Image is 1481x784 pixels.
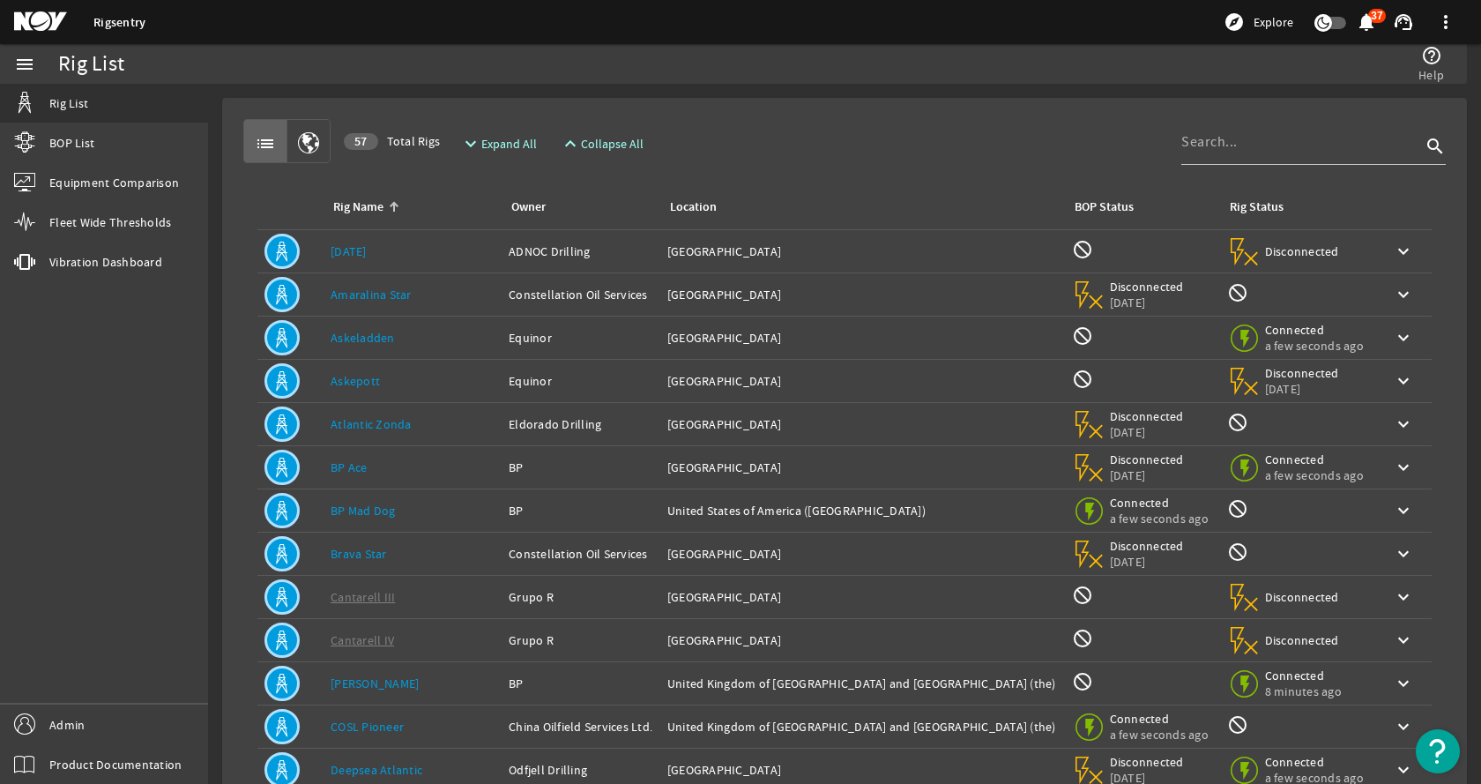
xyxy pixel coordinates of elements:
span: Disconnected [1110,538,1185,554]
a: Deepsea Atlantic [331,762,422,778]
a: Askeladden [331,330,395,346]
a: Cantarell IV [331,632,394,648]
span: Explore [1254,13,1293,31]
mat-icon: BOP Monitoring not available for this rig [1072,325,1093,347]
mat-icon: keyboard_arrow_down [1393,284,1414,305]
span: Disconnected [1265,632,1340,648]
div: Constellation Oil Services [509,286,653,303]
span: [DATE] [1110,554,1185,570]
div: Owner [509,198,646,217]
i: search [1425,136,1446,157]
mat-icon: BOP Monitoring not available for this rig [1072,239,1093,260]
span: Connected [1265,452,1364,467]
div: Rig List [58,56,124,73]
mat-icon: Rig Monitoring not available for this rig [1227,498,1248,519]
mat-icon: keyboard_arrow_down [1393,241,1414,262]
span: BOP List [49,134,94,152]
mat-icon: keyboard_arrow_down [1393,759,1414,780]
span: 8 minutes ago [1265,683,1342,699]
mat-icon: keyboard_arrow_down [1393,630,1414,651]
div: [GEOGRAPHIC_DATA] [667,243,1058,260]
div: [GEOGRAPHIC_DATA] [667,286,1058,303]
div: [GEOGRAPHIC_DATA] [667,459,1058,476]
mat-icon: explore [1224,11,1245,33]
div: ADNOC Drilling [509,243,653,260]
mat-icon: keyboard_arrow_down [1393,543,1414,564]
div: [GEOGRAPHIC_DATA] [667,545,1058,563]
div: [GEOGRAPHIC_DATA] [667,588,1058,606]
mat-icon: BOP Monitoring not available for this rig [1072,671,1093,692]
a: [PERSON_NAME] [331,676,419,691]
a: Askepott [331,373,380,389]
a: [DATE] [331,243,367,259]
span: Disconnected [1110,279,1185,295]
mat-icon: support_agent [1393,11,1414,33]
mat-icon: keyboard_arrow_down [1393,586,1414,608]
button: Expand All [453,128,544,160]
span: Disconnected [1265,365,1340,381]
div: BP [509,675,653,692]
span: [DATE] [1265,381,1340,397]
mat-icon: keyboard_arrow_down [1393,500,1414,521]
div: Equinor [509,329,653,347]
button: Open Resource Center [1416,729,1460,773]
span: Disconnected [1265,589,1340,605]
div: Rig Name [331,198,487,217]
mat-icon: keyboard_arrow_down [1393,370,1414,392]
div: Constellation Oil Services [509,545,653,563]
mat-icon: help_outline [1421,45,1442,66]
span: Equipment Comparison [49,174,179,191]
mat-icon: BOP Monitoring not available for this rig [1072,369,1093,390]
div: Grupo R [509,631,653,649]
div: [GEOGRAPHIC_DATA] [667,329,1058,347]
mat-icon: Rig Monitoring not available for this rig [1227,714,1248,735]
mat-icon: menu [14,54,35,75]
span: Connected [1265,668,1342,683]
mat-icon: Rig Monitoring not available for this rig [1227,412,1248,433]
div: Rig Name [333,198,383,217]
mat-icon: keyboard_arrow_down [1393,327,1414,348]
div: United Kingdom of [GEOGRAPHIC_DATA] and [GEOGRAPHIC_DATA] (the) [667,675,1058,692]
mat-icon: keyboard_arrow_down [1393,716,1414,737]
div: Grupo R [509,588,653,606]
a: Rigsentry [93,14,145,31]
div: [GEOGRAPHIC_DATA] [667,415,1058,433]
div: Location [667,198,1051,217]
button: Collapse All [553,128,651,160]
mat-icon: keyboard_arrow_down [1393,457,1414,478]
span: [DATE] [1110,467,1185,483]
span: a few seconds ago [1110,727,1209,743]
mat-icon: Rig Monitoring not available for this rig [1227,282,1248,303]
span: Help [1418,66,1444,84]
span: Connected [1110,711,1209,727]
mat-icon: BOP Monitoring not available for this rig [1072,585,1093,606]
span: Rig List [49,94,88,112]
div: BP [509,502,653,519]
div: Eldorado Drilling [509,415,653,433]
mat-icon: expand_less [560,133,574,154]
span: [DATE] [1110,424,1185,440]
span: a few seconds ago [1110,511,1209,526]
span: Connected [1265,754,1364,770]
span: Disconnected [1110,754,1185,770]
span: a few seconds ago [1265,467,1364,483]
span: Collapse All [581,135,644,153]
div: [GEOGRAPHIC_DATA] [667,372,1058,390]
span: [DATE] [1110,295,1185,310]
span: Disconnected [1110,408,1185,424]
div: Location [670,198,717,217]
button: Explore [1217,8,1300,36]
span: Connected [1110,495,1209,511]
span: Total Rigs [344,132,440,150]
a: BP Ace [331,459,368,475]
div: Rig Status [1230,198,1284,217]
mat-icon: Rig Monitoring not available for this rig [1227,541,1248,563]
a: Brava Star [331,546,387,562]
mat-icon: notifications [1356,11,1377,33]
a: Amaralina Star [331,287,412,302]
mat-icon: expand_more [460,133,474,154]
mat-icon: keyboard_arrow_down [1393,414,1414,435]
div: Equinor [509,372,653,390]
a: Atlantic Zonda [331,416,412,432]
div: Odfjell Drilling [509,761,653,779]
